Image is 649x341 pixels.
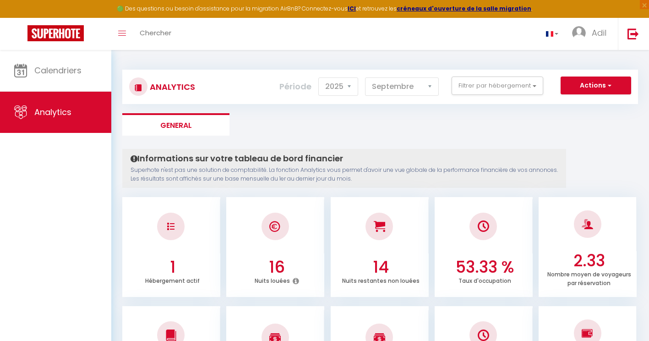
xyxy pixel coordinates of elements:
[147,77,195,97] h3: Analytics
[397,5,531,12] a: créneaux d'ouverture de la salle migration
[122,113,229,136] li: General
[131,166,558,183] p: Superhote n'est pas une solution de comptabilité. La fonction Analytics vous permet d'avoir une v...
[592,27,606,38] span: Adil
[452,77,543,95] button: Filtrer par hébergement
[627,28,639,39] img: logout
[167,223,175,230] img: NO IMAGE
[561,77,631,95] button: Actions
[565,18,618,50] a: ... Adil
[547,269,631,287] p: Nombre moyen de voyageurs par réservation
[34,65,82,76] span: Calendriers
[140,28,171,38] span: Chercher
[145,275,200,285] p: Hébergement actif
[348,5,356,12] a: ICI
[131,154,558,164] h4: Informations sur votre tableau de bord financier
[335,258,426,277] h3: 14
[27,25,84,41] img: Super Booking
[133,18,178,50] a: Chercher
[440,258,530,277] h3: 53.33 %
[255,275,290,285] p: Nuits louées
[231,258,322,277] h3: 16
[544,251,634,270] h3: 2.33
[478,330,489,341] img: NO IMAGE
[342,275,420,285] p: Nuits restantes non louées
[127,258,218,277] h3: 1
[34,106,71,118] span: Analytics
[572,26,586,40] img: ...
[458,275,511,285] p: Taux d'occupation
[279,77,311,97] label: Période
[582,328,593,339] img: NO IMAGE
